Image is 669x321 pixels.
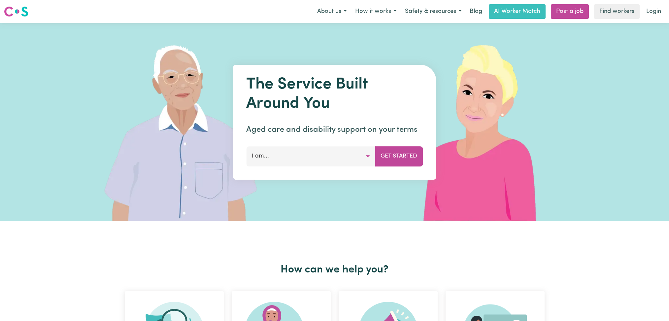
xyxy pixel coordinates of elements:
[489,4,546,19] a: AI Worker Match
[313,5,351,18] button: About us
[642,4,665,19] a: Login
[551,4,589,19] a: Post a job
[246,146,375,166] button: I am...
[246,75,423,113] h1: The Service Built Around You
[401,5,466,18] button: Safety & resources
[121,264,549,276] h2: How can we help you?
[4,6,28,18] img: Careseekers logo
[466,4,486,19] a: Blog
[351,5,401,18] button: How it works
[594,4,640,19] a: Find workers
[375,146,423,166] button: Get Started
[4,4,28,19] a: Careseekers logo
[246,124,423,136] p: Aged care and disability support on your terms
